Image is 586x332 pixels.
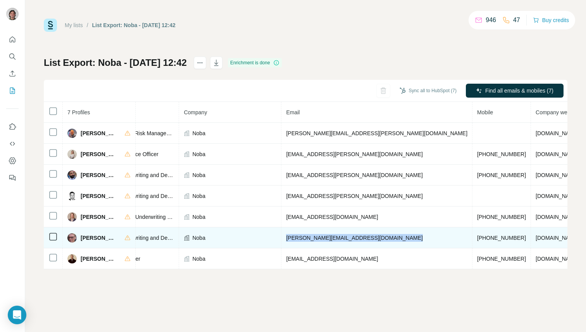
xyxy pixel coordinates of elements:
span: [PHONE_NUMBER] [477,214,526,220]
button: Sync all to HubSpot (7) [394,85,462,96]
span: [EMAIL_ADDRESS][PERSON_NAME][DOMAIN_NAME] [286,172,422,178]
button: Use Surfe on LinkedIn [6,120,19,134]
img: Surfe Logo [44,19,57,32]
button: Feedback [6,171,19,185]
span: Noba [192,234,205,242]
a: My lists [65,22,83,28]
span: Email [286,109,300,115]
span: [DOMAIN_NAME] [536,172,579,178]
span: [DOMAIN_NAME] [536,256,579,262]
button: actions [194,57,206,69]
span: [DOMAIN_NAME] [536,193,579,199]
span: Company [184,109,207,115]
span: [PERSON_NAME] [81,171,117,179]
div: Open Intercom Messenger [8,306,26,324]
span: [DOMAIN_NAME] [536,235,579,241]
span: Mobile [477,109,493,115]
img: Avatar [67,129,77,138]
span: [EMAIL_ADDRESS][DOMAIN_NAME] [286,214,378,220]
span: [PHONE_NUMBER] [477,256,526,262]
span: [PERSON_NAME][EMAIL_ADDRESS][PERSON_NAME][DOMAIN_NAME] [286,130,467,136]
img: Avatar [67,170,77,180]
span: Team Manager Credit Underwriting & Decision Analytics [81,214,216,220]
span: Noba [192,129,205,137]
button: Buy credits [533,15,569,26]
span: [DOMAIN_NAME] [536,151,579,157]
span: Company website [536,109,579,115]
div: List Export: Noba - [DATE] 12:42 [92,21,176,29]
span: Group Chief Risk Officer [81,256,140,262]
span: Noba [192,255,205,263]
img: Avatar [6,8,19,20]
span: [PHONE_NUMBER] [477,172,526,178]
span: Head of Credit Underwriting and Decision Analytics [81,172,204,178]
span: [PERSON_NAME] [81,234,117,242]
span: [DOMAIN_NAME] [536,130,579,136]
img: Avatar [67,233,77,243]
span: [PERSON_NAME] [81,255,117,263]
button: Dashboard [6,154,19,168]
span: [PERSON_NAME] [81,150,117,158]
span: [EMAIL_ADDRESS][PERSON_NAME][DOMAIN_NAME] [286,151,422,157]
button: Find all emails & mobiles (7) [466,84,564,98]
button: Enrich CSV [6,67,19,81]
button: Use Surfe API [6,137,19,151]
button: Quick start [6,33,19,46]
span: [PERSON_NAME] [81,192,117,200]
img: Avatar [67,254,77,263]
span: 7 Profiles [67,109,90,115]
span: [PHONE_NUMBER] [477,151,526,157]
div: Enrichment is done [228,58,282,67]
button: Search [6,50,19,64]
span: [PHONE_NUMBER] [477,235,526,241]
h1: List Export: Noba - [DATE] 12:42 [44,57,187,69]
p: 946 [486,15,496,25]
span: Head of Credit Underwriting and Decision Analytics [81,235,204,241]
span: Noba [192,213,205,221]
span: [EMAIL_ADDRESS][PERSON_NAME][DOMAIN_NAME] [286,193,422,199]
p: 47 [513,15,520,25]
span: [PERSON_NAME] [81,213,117,221]
span: [DOMAIN_NAME] [536,214,579,220]
span: Find all emails & mobiles (7) [485,87,553,95]
span: Head of Credit Underwriting and Decision Analytics [81,193,204,199]
span: [EMAIL_ADDRESS][DOMAIN_NAME] [286,256,378,262]
span: [PERSON_NAME] [81,129,117,137]
img: Avatar [67,212,77,222]
span: Group Chief Compliance Officer [81,151,158,157]
li: / [87,21,88,29]
span: Noba [192,171,205,179]
span: [PERSON_NAME][EMAIL_ADDRESS][DOMAIN_NAME] [286,235,422,241]
span: Noba [192,192,205,200]
span: Noba [192,150,205,158]
button: My lists [6,84,19,98]
img: Avatar [67,150,77,159]
img: Avatar [67,191,77,201]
